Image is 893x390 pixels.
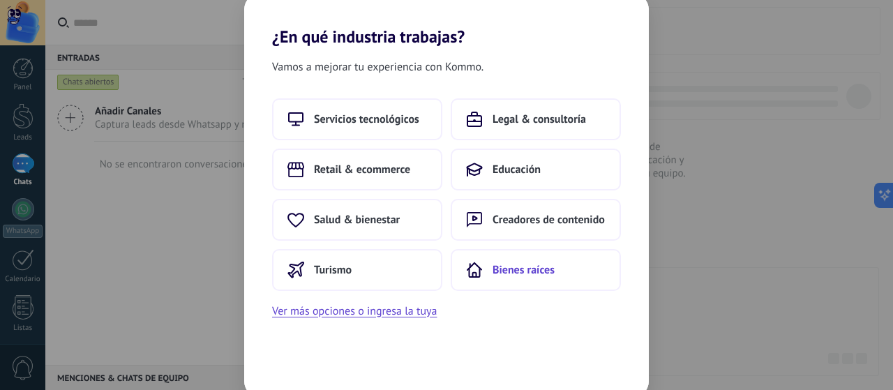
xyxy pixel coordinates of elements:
span: Salud & bienestar [314,213,400,227]
span: Turismo [314,263,352,277]
span: Educación [493,163,541,177]
button: Retail & ecommerce [272,149,442,190]
button: Creadores de contenido [451,199,621,241]
button: Turismo [272,249,442,291]
button: Servicios tecnológicos [272,98,442,140]
span: Creadores de contenido [493,213,605,227]
button: Educación [451,149,621,190]
button: Bienes raíces [451,249,621,291]
button: Ver más opciones o ingresa la tuya [272,302,437,320]
span: Servicios tecnológicos [314,112,419,126]
button: Legal & consultoría [451,98,621,140]
span: Retail & ecommerce [314,163,410,177]
span: Legal & consultoría [493,112,586,126]
button: Salud & bienestar [272,199,442,241]
span: Bienes raíces [493,263,555,277]
span: Vamos a mejorar tu experiencia con Kommo. [272,58,483,76]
